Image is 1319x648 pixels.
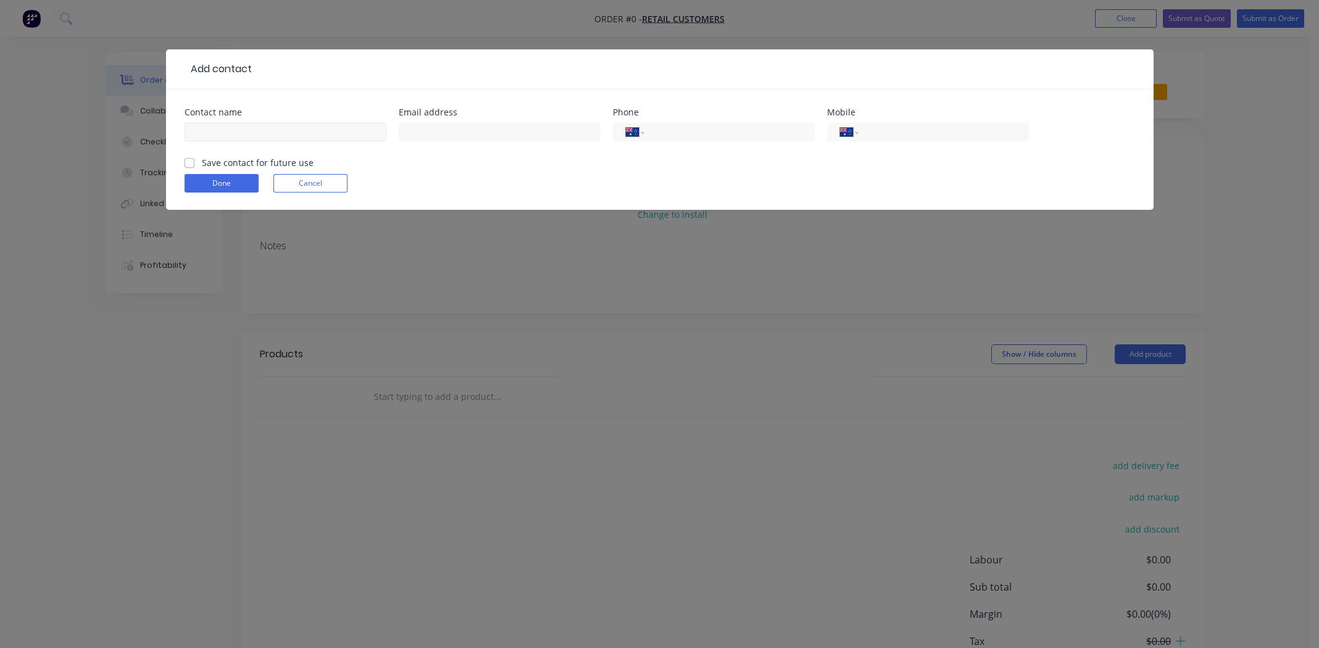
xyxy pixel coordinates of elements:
[185,174,259,193] button: Done
[399,108,601,117] div: Email address
[613,108,815,117] div: Phone
[202,156,314,169] label: Save contact for future use
[185,62,252,77] div: Add contact
[273,174,347,193] button: Cancel
[827,108,1029,117] div: Mobile
[185,108,386,117] div: Contact name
